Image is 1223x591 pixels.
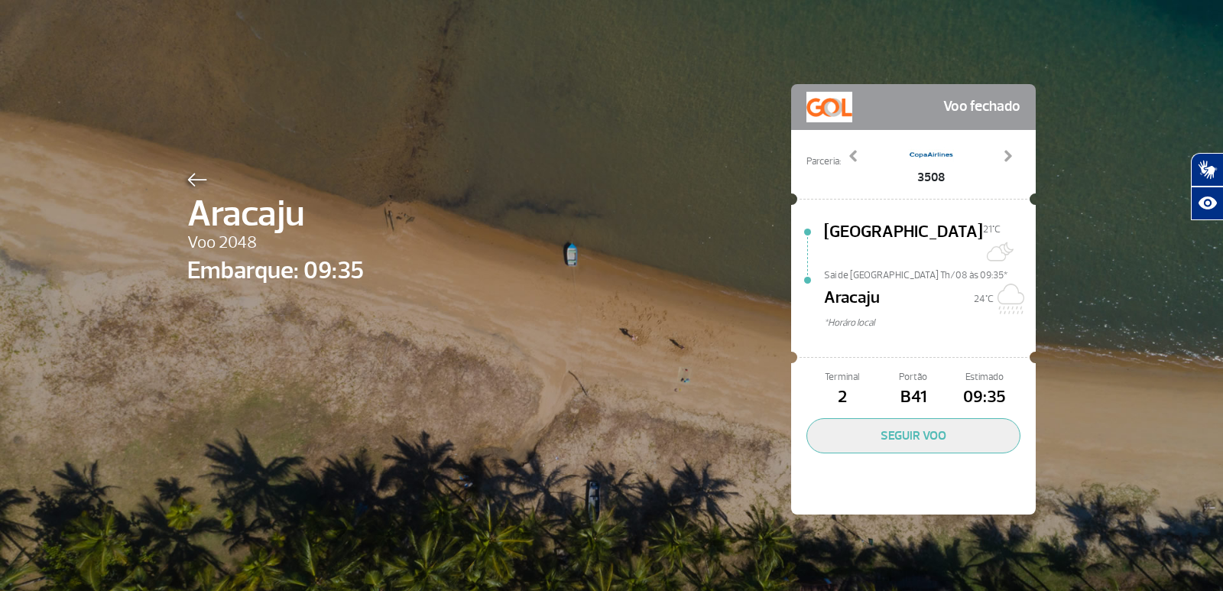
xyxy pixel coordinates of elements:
button: Abrir tradutor de língua de sinais. [1191,153,1223,187]
button: Abrir recursos assistivos. [1191,187,1223,220]
span: 21°C [983,223,1001,235]
span: *Horáro local [824,316,1036,330]
span: Embarque: 09:35 [187,252,364,289]
span: 3508 [908,168,954,187]
div: Plugin de acessibilidade da Hand Talk. [1191,153,1223,220]
span: Sai de [GEOGRAPHIC_DATA] Th/08 às 09:35* [824,268,1036,279]
span: B41 [878,385,949,411]
img: Muitas nuvens [983,236,1014,267]
span: 24°C [974,293,994,305]
span: Estimado [949,370,1020,385]
span: Voo fechado [943,92,1020,122]
span: Voo 2048 [187,230,364,256]
span: Parceria: [806,154,841,169]
span: 2 [806,385,878,411]
span: Aracaju [187,187,364,242]
span: 09:35 [949,385,1020,411]
img: Chuvoso [994,284,1024,314]
span: Portão [878,370,949,385]
span: [GEOGRAPHIC_DATA] [824,219,983,268]
button: SEGUIR VOO [806,418,1020,453]
span: Aracaju [824,285,880,316]
span: Terminal [806,370,878,385]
